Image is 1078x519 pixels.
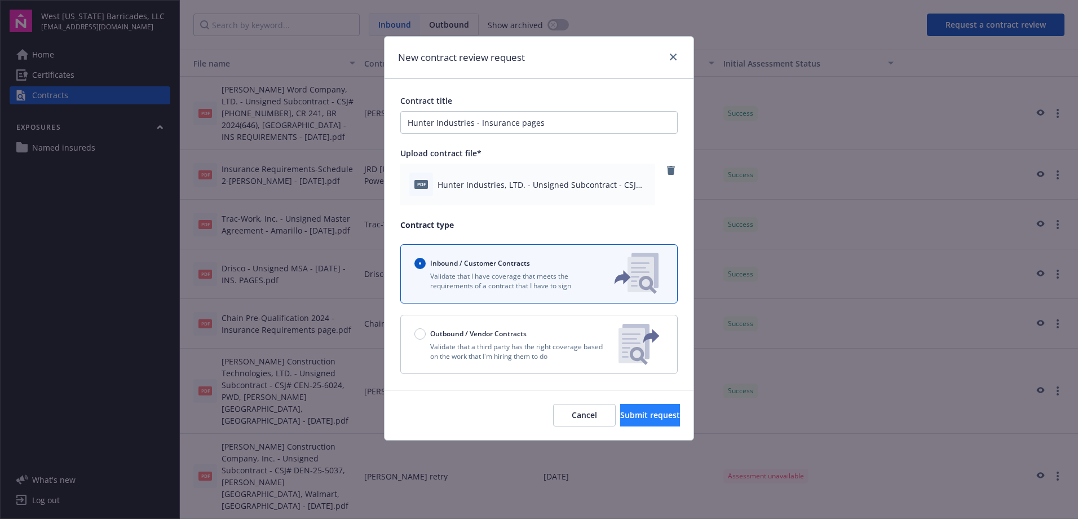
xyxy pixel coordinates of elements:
[400,148,481,159] span: Upload contract file*
[664,164,678,177] a: remove
[553,404,616,426] button: Cancel
[430,329,527,338] span: Outbound / Vendor Contracts
[400,315,678,374] button: Outbound / Vendor ContractsValidate that a third party has the right coverage based on the work t...
[666,50,680,64] a: close
[414,180,428,188] span: pdf
[620,410,680,420] span: Submit request
[620,404,680,426] button: Submit request
[414,328,426,340] input: Outbound / Vendor Contracts
[414,271,596,291] p: Validate that I have coverage that meets the requirements of a contract that I have to sign
[398,50,525,65] h1: New contract review request
[400,95,452,106] span: Contract title
[400,111,678,134] input: Enter a title for this contract
[414,258,426,269] input: Inbound / Customer Contracts
[414,342,609,361] p: Validate that a third party has the right coverage based on the work that I'm hiring them to do
[400,219,678,231] p: Contract type
[430,258,530,268] span: Inbound / Customer Contracts
[438,179,646,191] span: Hunter Industries, LTD. - Unsigned Subcontract - CSJ# [PHONE_NUMBER], RM 3404, SSW338-1-5, [GEOGR...
[400,244,678,304] button: Inbound / Customer ContractsValidate that I have coverage that meets the requirements of a contra...
[572,410,597,420] span: Cancel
